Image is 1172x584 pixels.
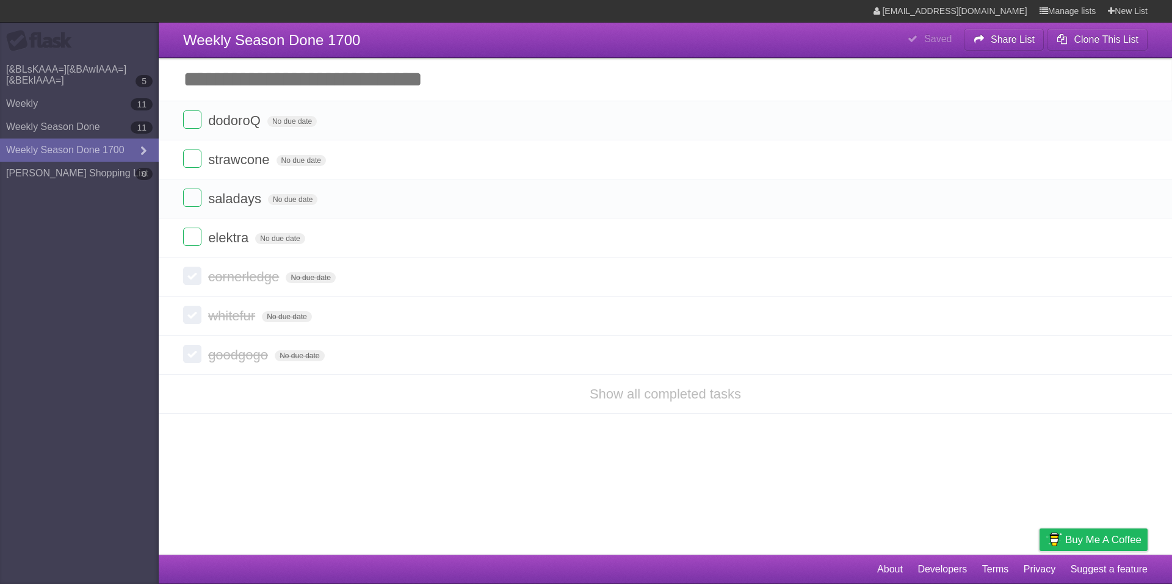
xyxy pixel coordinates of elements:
[208,308,258,323] span: whitefur
[277,155,326,166] span: No due date
[183,228,201,246] label: Done
[208,191,264,206] span: saladays
[183,306,201,324] label: Done
[6,30,79,52] div: Flask
[991,34,1035,45] b: Share List
[136,168,153,180] b: 0
[131,98,153,110] b: 11
[183,32,360,48] span: Weekly Season Done 1700
[1024,558,1055,581] a: Privacy
[877,558,903,581] a: About
[208,230,251,245] span: elektra
[982,558,1009,581] a: Terms
[590,386,741,402] a: Show all completed tasks
[964,29,1044,51] button: Share List
[924,34,952,44] b: Saved
[268,194,317,205] span: No due date
[208,269,282,284] span: cornerledge
[267,116,317,127] span: No due date
[1047,29,1148,51] button: Clone This List
[1046,529,1062,550] img: Buy me a coffee
[136,75,153,87] b: 5
[255,233,305,244] span: No due date
[183,110,201,129] label: Done
[1040,528,1148,551] a: Buy me a coffee
[1074,34,1138,45] b: Clone This List
[208,347,271,362] span: goodgogo
[183,267,201,285] label: Done
[1071,558,1148,581] a: Suggest a feature
[131,121,153,134] b: 11
[286,272,335,283] span: No due date
[183,189,201,207] label: Done
[262,311,311,322] span: No due date
[183,345,201,363] label: Done
[208,152,272,167] span: strawcone
[208,113,264,128] span: dodoroQ
[1065,529,1141,550] span: Buy me a coffee
[917,558,967,581] a: Developers
[183,150,201,168] label: Done
[275,350,324,361] span: No due date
